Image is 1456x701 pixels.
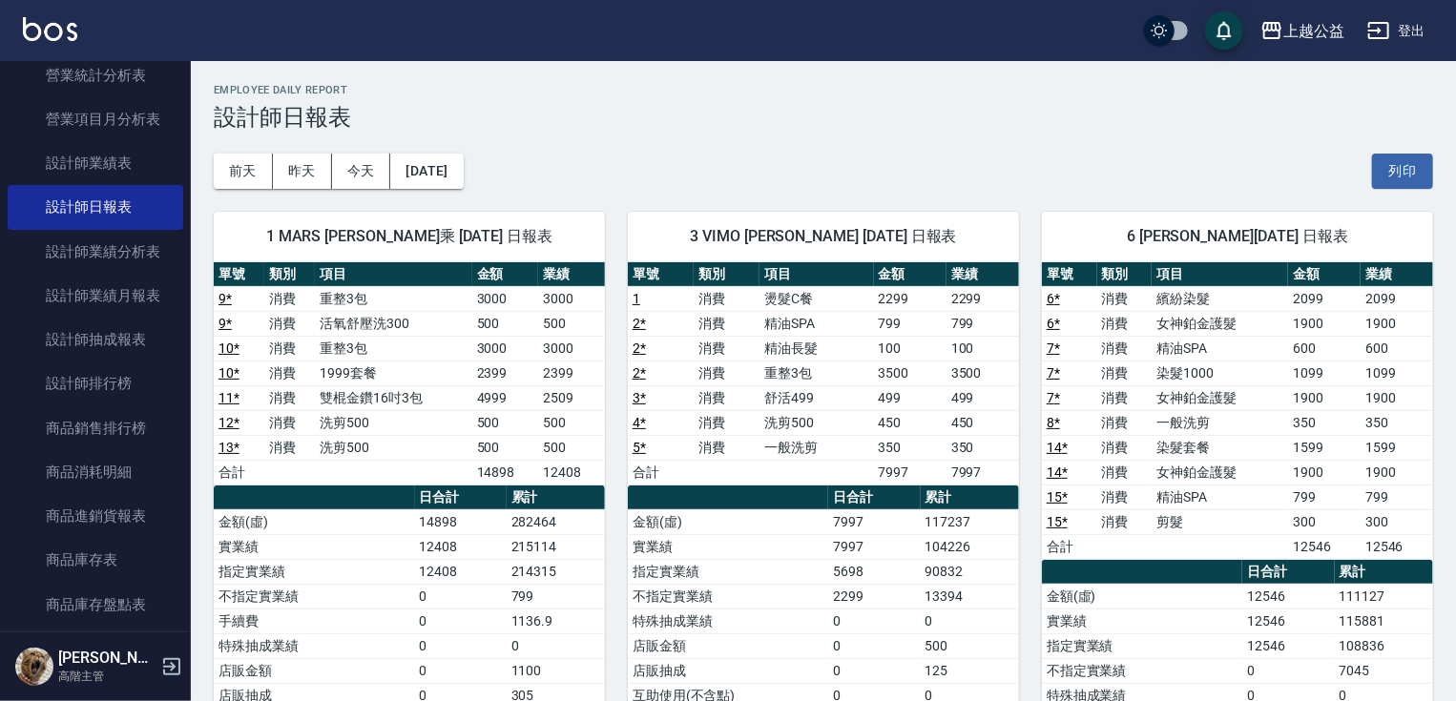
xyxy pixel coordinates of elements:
[1097,509,1153,534] td: 消費
[1335,658,1433,683] td: 7045
[1242,584,1334,608] td: 12546
[1205,11,1243,50] button: save
[1288,336,1361,361] td: 600
[1361,311,1433,336] td: 1900
[58,668,156,685] p: 高階主管
[1152,262,1288,287] th: 項目
[694,336,759,361] td: 消費
[415,633,507,658] td: 0
[874,410,946,435] td: 450
[264,311,315,336] td: 消費
[628,608,829,633] td: 特殊抽成業績
[946,311,1019,336] td: 799
[315,311,472,336] td: 活氧舒壓洗300
[1042,608,1243,633] td: 實業績
[1288,262,1361,287] th: 金額
[214,460,264,485] td: 合計
[946,336,1019,361] td: 100
[759,311,874,336] td: 精油SPA
[8,406,183,450] a: 商品銷售排行榜
[1242,560,1334,585] th: 日合計
[507,584,605,608] td: 799
[315,262,472,287] th: 項目
[472,460,539,485] td: 14898
[415,534,507,559] td: 12408
[694,385,759,410] td: 消費
[8,230,183,274] a: 設計師業績分析表
[315,435,472,460] td: 洗剪500
[694,435,759,460] td: 消費
[1097,485,1153,509] td: 消費
[264,262,315,287] th: 類別
[628,262,694,287] th: 單號
[8,185,183,229] a: 設計師日報表
[633,291,640,306] a: 1
[828,559,920,584] td: 5698
[538,286,605,311] td: 3000
[15,648,53,686] img: Person
[8,538,183,582] a: 商品庫存表
[759,385,874,410] td: 舒活499
[214,154,273,189] button: 前天
[628,559,829,584] td: 指定實業績
[874,311,946,336] td: 799
[1042,534,1097,559] td: 合計
[214,608,415,633] td: 手續費
[1288,410,1361,435] td: 350
[1288,509,1361,534] td: 300
[1288,311,1361,336] td: 1900
[1361,485,1433,509] td: 799
[538,361,605,385] td: 2399
[23,17,77,41] img: Logo
[538,410,605,435] td: 500
[1042,262,1433,560] table: a dense table
[1361,286,1433,311] td: 2099
[214,559,415,584] td: 指定實業績
[921,485,1019,510] th: 累計
[759,286,874,311] td: 燙髮C餐
[628,633,829,658] td: 店販金額
[1042,584,1243,608] td: 金額(虛)
[472,361,539,385] td: 2399
[214,104,1433,131] h3: 設計師日報表
[214,658,415,683] td: 店販金額
[1097,262,1153,287] th: 類別
[507,534,605,559] td: 215114
[921,534,1019,559] td: 104226
[1097,385,1153,410] td: 消費
[1242,658,1334,683] td: 0
[694,361,759,385] td: 消費
[1152,311,1288,336] td: 女神鉑金護髮
[1097,435,1153,460] td: 消費
[1288,435,1361,460] td: 1599
[8,361,183,405] a: 設計師排行榜
[1152,385,1288,410] td: 女神鉑金護髮
[1152,460,1288,485] td: 女神鉑金護髮
[538,385,605,410] td: 2509
[507,658,605,683] td: 1100
[1152,485,1288,509] td: 精油SPA
[1097,286,1153,311] td: 消費
[538,460,605,485] td: 12408
[315,361,472,385] td: 1999套餐
[58,649,156,668] h5: [PERSON_NAME]
[472,262,539,287] th: 金額
[472,435,539,460] td: 500
[1242,608,1334,633] td: 12546
[1288,460,1361,485] td: 1900
[1335,560,1433,585] th: 累計
[874,336,946,361] td: 100
[1361,262,1433,287] th: 業績
[1152,435,1288,460] td: 染髮套餐
[472,410,539,435] td: 500
[694,286,759,311] td: 消費
[1152,286,1288,311] td: 繽紛染髮
[1152,509,1288,534] td: 剪髮
[1097,336,1153,361] td: 消費
[874,361,946,385] td: 3500
[273,154,332,189] button: 昨天
[1288,485,1361,509] td: 799
[921,608,1019,633] td: 0
[390,154,463,189] button: [DATE]
[1335,608,1433,633] td: 115881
